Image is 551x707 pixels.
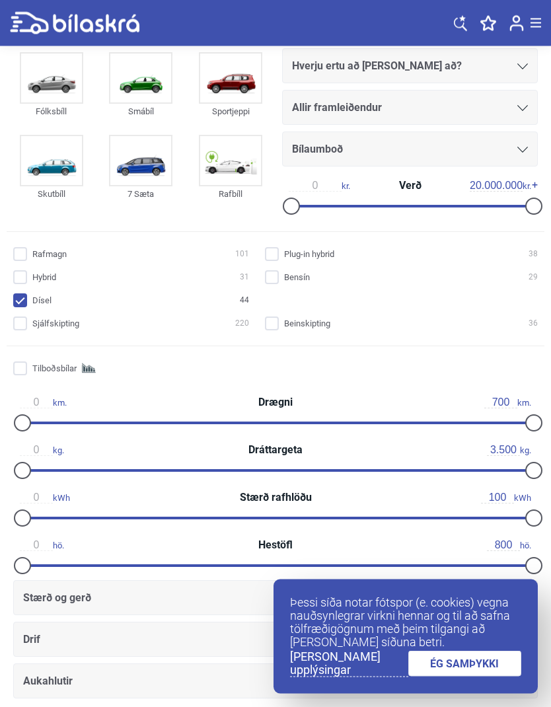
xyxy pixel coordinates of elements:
[235,248,249,262] span: 101
[292,57,462,76] span: Hverju ertu að [PERSON_NAME] að?
[20,187,83,202] div: Skutbíll
[20,445,64,457] span: kg.
[20,397,67,409] span: km.
[23,589,91,608] span: Stærð og gerð
[292,141,343,159] span: Bílaumboð
[284,317,330,331] span: Beinskipting
[290,650,408,677] a: [PERSON_NAME] upplýsingar
[32,362,77,376] span: Tilboðsbílar
[481,492,531,504] span: kWh
[199,104,262,120] div: Sportjeppi
[529,271,538,285] span: 29
[199,187,262,202] div: Rafbíll
[20,540,64,552] span: hö.
[109,187,172,202] div: 7 Sæta
[284,248,334,262] span: Plug-in hybrid
[509,15,524,32] img: user-login.svg
[20,492,70,504] span: kWh
[32,294,52,308] span: Dísel
[529,317,538,331] span: 36
[235,317,249,331] span: 220
[292,99,382,118] span: Allir framleiðendur
[109,104,172,120] div: Smábíl
[408,651,522,677] a: ÉG SAMÞYKKI
[529,248,538,262] span: 38
[32,271,56,285] span: Hybrid
[240,294,249,308] span: 44
[487,445,531,457] span: kg.
[484,397,531,409] span: km.
[396,181,425,192] span: Verð
[23,673,73,691] span: Aukahlutir
[255,540,296,551] span: Hestöfl
[23,631,40,650] span: Drif
[289,180,350,192] span: kr.
[245,445,306,456] span: Dráttargeta
[255,398,296,408] span: Drægni
[32,317,79,331] span: Sjálfskipting
[290,596,521,649] p: Þessi síða notar fótspor (e. cookies) vegna nauðsynlegrar virkni hennar og til að safna tölfræðig...
[20,104,83,120] div: Fólksbíll
[32,248,67,262] span: Rafmagn
[487,540,531,552] span: hö.
[470,180,531,192] span: kr.
[240,271,249,285] span: 31
[284,271,310,285] span: Bensín
[237,493,315,503] span: Stærð rafhlöðu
